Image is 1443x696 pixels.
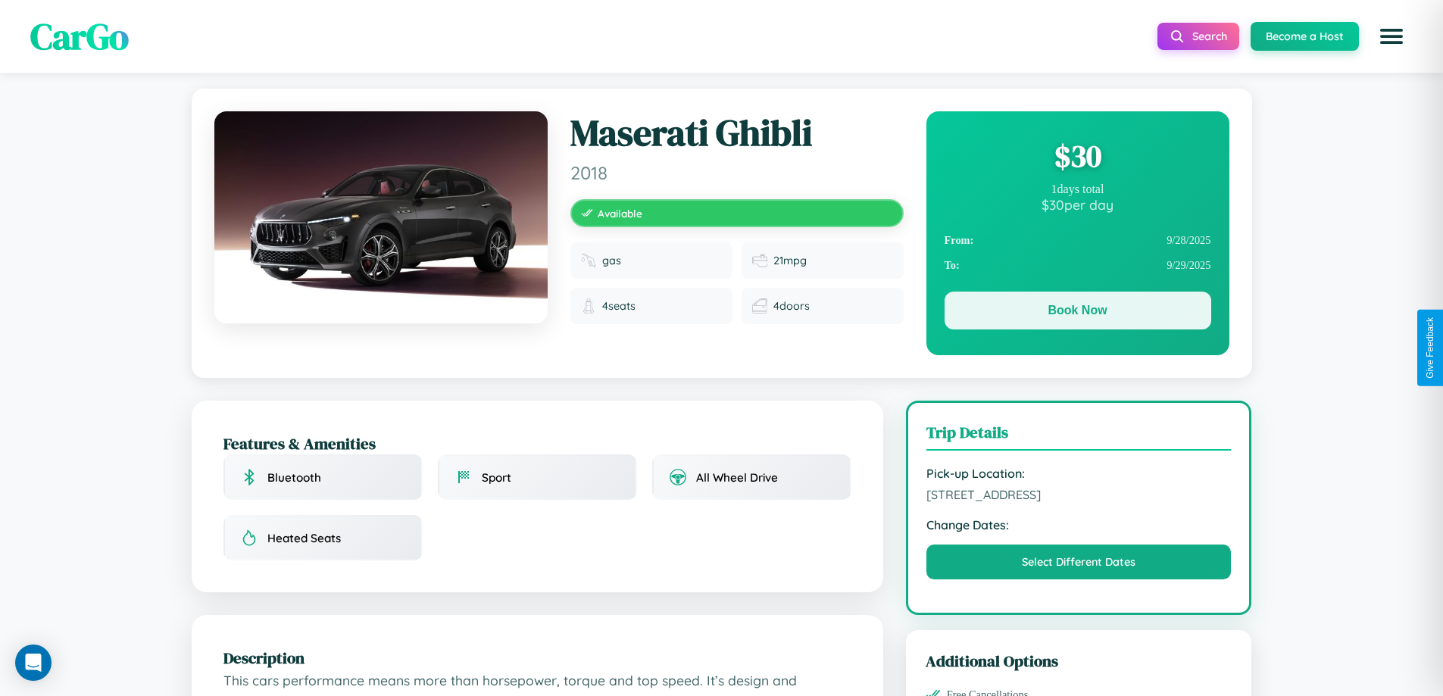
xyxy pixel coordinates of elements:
[602,254,621,267] span: gas
[1251,22,1359,51] button: Become a Host
[945,196,1211,213] div: $ 30 per day
[482,470,511,485] span: Sport
[945,234,974,247] strong: From:
[752,298,767,314] img: Doors
[602,299,636,313] span: 4 seats
[945,228,1211,253] div: 9 / 28 / 2025
[267,531,341,545] span: Heated Seats
[223,647,851,669] h2: Description
[267,470,321,485] span: Bluetooth
[1157,23,1239,50] button: Search
[223,432,851,454] h2: Features & Amenities
[945,259,960,272] strong: To:
[773,299,810,313] span: 4 doors
[945,253,1211,278] div: 9 / 29 / 2025
[773,254,807,267] span: 21 mpg
[30,11,129,61] span: CarGo
[581,298,596,314] img: Seats
[1192,30,1227,43] span: Search
[926,466,1232,481] strong: Pick-up Location:
[214,111,548,323] img: Maserati Ghibli 2018
[945,292,1211,329] button: Book Now
[1370,15,1413,58] button: Open menu
[15,645,52,681] div: Open Intercom Messenger
[581,253,596,268] img: Fuel type
[926,650,1232,672] h3: Additional Options
[1425,317,1435,379] div: Give Feedback
[926,421,1232,451] h3: Trip Details
[696,470,778,485] span: All Wheel Drive
[570,161,904,184] span: 2018
[926,545,1232,579] button: Select Different Dates
[598,207,642,220] span: Available
[570,111,904,155] h1: Maserati Ghibli
[926,517,1232,532] strong: Change Dates:
[945,136,1211,176] div: $ 30
[945,183,1211,196] div: 1 days total
[752,253,767,268] img: Fuel efficiency
[926,487,1232,502] span: [STREET_ADDRESS]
